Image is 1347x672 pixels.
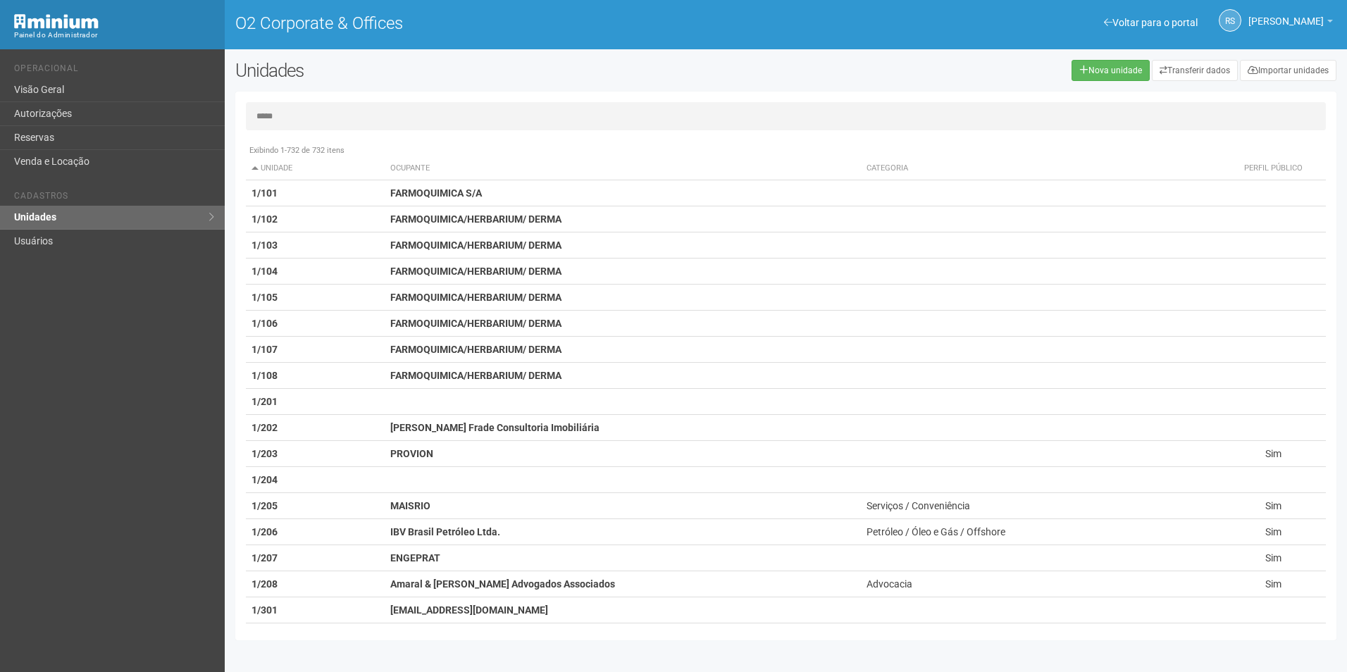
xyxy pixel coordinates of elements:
[390,266,561,277] strong: FARMOQUIMICA/HERBARIUM/ DERMA
[1265,552,1281,564] span: Sim
[390,318,561,329] strong: FARMOQUIMICA/HERBARIUM/ DERMA
[252,187,278,199] strong: 1/101
[390,187,482,199] strong: FARMOQUIMICA S/A
[390,370,561,381] strong: FARMOQUIMICA/HERBARIUM/ DERMA
[1265,526,1281,537] span: Sim
[235,14,776,32] h1: O2 Corporate & Offices
[1219,9,1241,32] a: RS
[390,578,615,590] strong: Amaral & [PERSON_NAME] Advogados Associados
[1265,578,1281,590] span: Sim
[390,526,500,537] strong: IBV Brasil Petróleo Ltda.
[252,422,278,433] strong: 1/202
[252,213,278,225] strong: 1/102
[246,157,385,180] th: Unidade: activate to sort column descending
[14,191,214,206] li: Cadastros
[390,552,440,564] strong: ENGEPRAT
[861,519,1221,545] td: Petróleo / Óleo e Gás / Offshore
[252,578,278,590] strong: 1/208
[390,500,430,511] strong: MAISRIO
[252,396,278,407] strong: 1/201
[14,29,214,42] div: Painel do Administrador
[1222,157,1326,180] th: Perfil público: activate to sort column ascending
[252,552,278,564] strong: 1/207
[235,60,682,81] h2: Unidades
[390,239,561,251] strong: FARMOQUIMICA/HERBARIUM/ DERMA
[252,474,278,485] strong: 1/204
[390,422,600,433] strong: [PERSON_NAME] Frade Consultoria Imobiliária
[390,213,561,225] strong: FARMOQUIMICA/HERBARIUM/ DERMA
[1248,18,1333,29] a: [PERSON_NAME]
[1248,2,1324,27] span: Rayssa Soares Ribeiro
[252,239,278,251] strong: 1/103
[861,157,1221,180] th: Categoria: activate to sort column ascending
[1104,17,1198,28] a: Voltar para o portal
[252,292,278,303] strong: 1/105
[1072,60,1150,81] a: Nova unidade
[252,266,278,277] strong: 1/104
[1265,500,1281,511] span: Sim
[861,623,1221,649] td: Contabilidade
[246,144,1326,157] div: Exibindo 1-732 de 732 itens
[14,14,99,29] img: Minium
[861,571,1221,597] td: Advocacia
[385,157,861,180] th: Ocupante: activate to sort column ascending
[252,370,278,381] strong: 1/108
[252,604,278,616] strong: 1/301
[390,604,548,616] strong: [EMAIL_ADDRESS][DOMAIN_NAME]
[1240,60,1336,81] a: Importar unidades
[252,318,278,329] strong: 1/106
[390,292,561,303] strong: FARMOQUIMICA/HERBARIUM/ DERMA
[252,526,278,537] strong: 1/206
[390,448,433,459] strong: PROVION
[252,448,278,459] strong: 1/203
[861,493,1221,519] td: Serviços / Conveniência
[390,344,561,355] strong: FARMOQUIMICA/HERBARIUM/ DERMA
[252,500,278,511] strong: 1/205
[252,344,278,355] strong: 1/107
[1265,448,1281,459] span: Sim
[14,63,214,78] li: Operacional
[1152,60,1238,81] a: Transferir dados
